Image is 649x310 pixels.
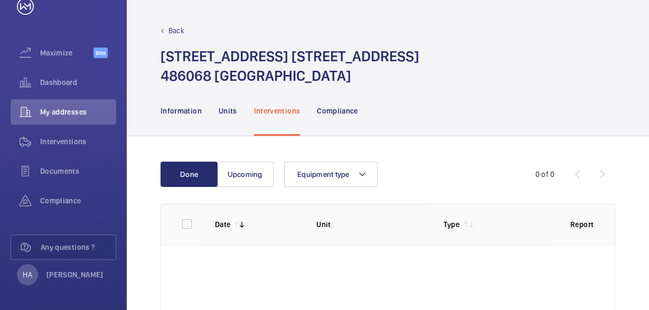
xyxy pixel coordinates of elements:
p: Type [444,219,459,230]
span: Dashboard [40,77,116,88]
span: Beta [93,48,108,58]
span: Any questions ? [41,242,116,252]
p: Units [219,106,237,116]
div: 0 of 0 [535,169,554,180]
p: [PERSON_NAME] [46,269,104,280]
p: Back [168,25,184,36]
p: Unit [316,219,426,230]
span: Documents [40,166,116,176]
p: Report [570,219,594,230]
button: Upcoming [217,162,274,187]
h1: [STREET_ADDRESS] [STREET_ADDRESS] 486068 [GEOGRAPHIC_DATA] [161,46,419,86]
p: Information [161,106,202,116]
button: Equipment type [284,162,378,187]
span: Equipment type [297,170,350,179]
span: Compliance [40,195,116,206]
p: Interventions [254,106,300,116]
span: Interventions [40,136,116,147]
span: My addresses [40,107,116,117]
button: Done [161,162,218,187]
p: Compliance [317,106,358,116]
p: Date [215,219,230,230]
span: Maximize [40,48,93,58]
p: HA [23,269,32,280]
